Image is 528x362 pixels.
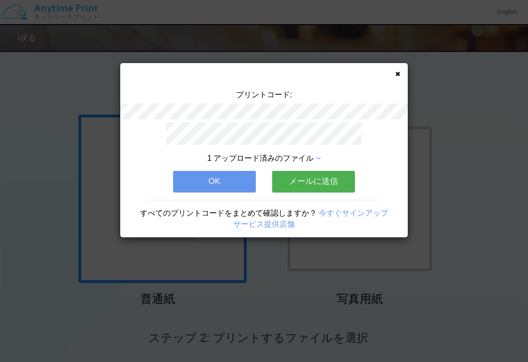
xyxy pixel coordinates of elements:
[233,220,295,228] a: サービス提供店舗
[173,171,256,192] button: OK
[140,209,317,217] span: すべてのプリントコードをまとめて確認しますか？
[207,154,314,162] span: 1 アップロード済みのファイル
[272,171,355,192] button: メールに送信
[236,90,292,99] span: プリントコード:
[319,209,388,217] a: 今すぐサインアップ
